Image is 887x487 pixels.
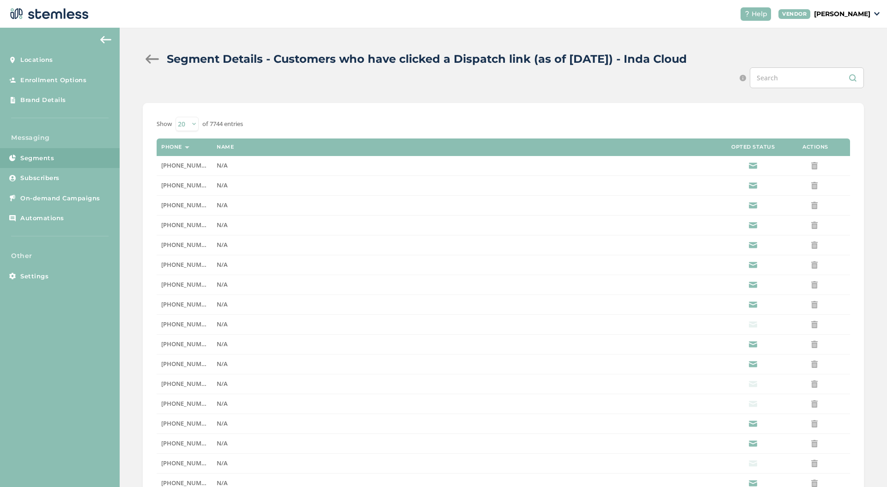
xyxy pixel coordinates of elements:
span: N/A [217,360,228,368]
span: [PHONE_NUMBER] [161,360,214,368]
label: N/A [217,360,721,368]
span: [PHONE_NUMBER] [161,300,214,308]
span: N/A [217,221,228,229]
label: Name [217,144,234,150]
label: N/A [217,380,721,388]
label: N/A [217,281,721,289]
iframe: Chat Widget [841,443,887,487]
span: Help [752,9,767,19]
span: [PHONE_NUMBER] [161,161,214,169]
label: (979) 676-2108 [161,420,207,427]
label: (724) 650-6089 [161,261,207,269]
label: (843) 254-5709 [161,162,207,169]
span: Locations [20,55,53,65]
label: N/A [217,221,721,229]
label: (559) 801-6440 [161,340,207,348]
span: Segments [20,154,54,163]
label: N/A [217,340,721,348]
label: N/A [217,162,721,169]
img: logo-dark-0685b13c.svg [7,5,89,23]
label: (404) 960-4442 [161,459,207,467]
span: [PHONE_NUMBER] [161,201,214,209]
span: [PHONE_NUMBER] [161,240,214,249]
span: Enrollment Options [20,76,86,85]
span: N/A [217,320,228,328]
span: N/A [217,479,228,487]
img: icon-help-white-03924b79.svg [744,11,750,17]
label: (818) 317-5961 [161,479,207,487]
label: (561) 400-1578 [161,241,207,249]
span: N/A [217,161,228,169]
span: N/A [217,300,228,308]
span: N/A [217,459,228,467]
label: Opted Status [731,144,775,150]
span: [PHONE_NUMBER] [161,399,214,408]
label: (253) 985-7855 [161,439,207,447]
span: On-demand Campaigns [20,194,100,203]
span: N/A [217,240,228,249]
label: N/A [217,301,721,308]
label: N/A [217,201,721,209]
label: N/A [217,420,721,427]
label: (304) 673-0651 [161,281,207,289]
label: Phone [161,144,182,150]
p: [PERSON_NAME] [814,9,870,19]
span: [PHONE_NUMBER] [161,340,214,348]
span: [PHONE_NUMBER] [161,419,214,427]
span: N/A [217,379,228,388]
span: Automations [20,214,64,223]
span: N/A [217,399,228,408]
img: icon-info-236977d2.svg [740,75,746,81]
label: of 7744 entries [202,120,243,129]
label: N/A [217,181,721,189]
span: N/A [217,439,228,447]
img: icon-sort-1e1d7615.svg [185,146,189,149]
span: [PHONE_NUMBER] [161,320,214,328]
th: Actions [781,138,850,156]
span: Brand Details [20,96,66,105]
span: N/A [217,280,228,289]
span: [PHONE_NUMBER] [161,280,214,289]
input: Search [750,67,864,88]
span: N/A [217,419,228,427]
span: [PHONE_NUMBER] [161,479,214,487]
label: N/A [217,479,721,487]
label: (240) 320-2588 [161,301,207,308]
label: Show [157,120,172,129]
span: [PHONE_NUMBER] [161,379,214,388]
label: (401) 559-5091 [161,320,207,328]
label: N/A [217,320,721,328]
img: icon-arrow-back-accent-c549486e.svg [100,36,111,43]
label: (413) 822-3286 [161,400,207,408]
span: N/A [217,260,228,269]
img: icon_down-arrow-small-66adaf34.svg [874,12,880,16]
label: N/A [217,261,721,269]
label: (603) 359-8985 [161,380,207,388]
label: (210) 870-8914 [161,201,207,209]
label: N/A [217,400,721,408]
span: N/A [217,340,228,348]
label: (405) 907-8285 [161,221,207,229]
span: Subscribers [20,174,60,183]
span: [PHONE_NUMBER] [161,221,214,229]
span: N/A [217,181,228,189]
span: [PHONE_NUMBER] [161,459,214,467]
span: N/A [217,201,228,209]
div: VENDOR [778,9,810,19]
span: Settings [20,272,49,281]
span: [PHONE_NUMBER] [161,439,214,447]
label: N/A [217,439,721,447]
label: (417) 894-4626 [161,360,207,368]
label: (917) 573-1897 [161,181,207,189]
h2: Segment Details - Customers who have clicked a Dispatch link (as of [DATE]) - Inda Cloud [167,51,687,67]
span: [PHONE_NUMBER] [161,260,214,269]
label: N/A [217,241,721,249]
span: [PHONE_NUMBER] [161,181,214,189]
label: N/A [217,459,721,467]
